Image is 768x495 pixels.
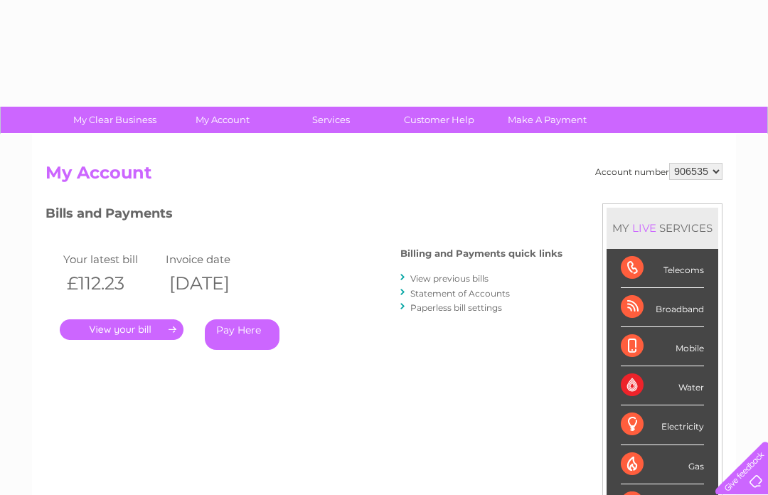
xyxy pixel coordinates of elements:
[272,107,390,133] a: Services
[380,107,498,133] a: Customer Help
[46,203,562,228] h3: Bills and Payments
[46,163,722,190] h2: My Account
[164,107,282,133] a: My Account
[621,445,704,484] div: Gas
[607,208,718,248] div: MY SERVICES
[489,107,606,133] a: Make A Payment
[621,288,704,327] div: Broadband
[629,221,659,235] div: LIVE
[410,302,502,313] a: Paperless bill settings
[60,319,183,340] a: .
[595,163,722,180] div: Account number
[162,250,265,269] td: Invoice date
[410,288,510,299] a: Statement of Accounts
[56,107,174,133] a: My Clear Business
[410,273,489,284] a: View previous bills
[205,319,279,350] a: Pay Here
[621,327,704,366] div: Mobile
[400,248,562,259] h4: Billing and Payments quick links
[621,405,704,445] div: Electricity
[621,366,704,405] div: Water
[60,250,162,269] td: Your latest bill
[162,269,265,298] th: [DATE]
[621,249,704,288] div: Telecoms
[60,269,162,298] th: £112.23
